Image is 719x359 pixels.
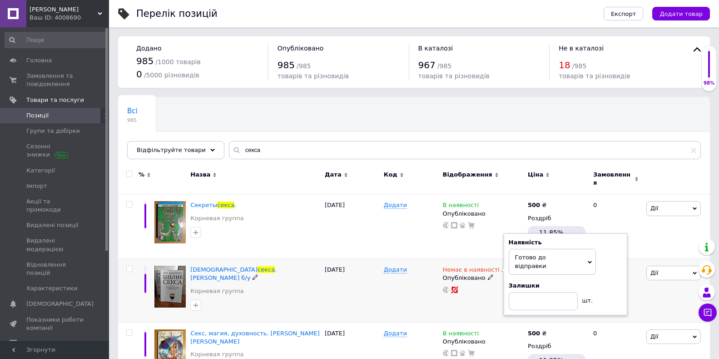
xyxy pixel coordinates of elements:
[30,14,109,22] div: Ваш ID: 4008690
[559,60,570,71] span: 18
[26,197,84,214] span: Акції та промокоди
[26,339,50,348] span: Відгуки
[278,60,295,71] span: 985
[652,7,710,20] button: Додати товар
[229,141,701,159] input: Пошук по назві позиції, артикулу і пошуковим запитам
[418,60,436,71] span: 967
[137,147,206,153] span: Відфільтруйте товари
[322,259,382,323] div: [DATE]
[593,171,632,187] span: Замовлення
[278,72,349,80] span: товарів та різновидів
[154,266,186,308] img: Библия секса. Пол Джоанидис б/у
[611,10,636,17] span: Експорт
[190,330,320,345] a: Секс, магия, духовность. [PERSON_NAME] [PERSON_NAME]
[136,9,218,19] div: Перелік позицій
[443,210,524,218] div: Опубліковано
[136,56,154,66] span: 985
[509,282,622,290] div: Залишки
[26,237,84,253] span: Видалені модерацією
[384,266,407,273] span: Додати
[528,330,540,337] b: 500
[572,62,586,70] span: / 985
[258,266,275,273] span: секса
[190,214,243,222] a: Корневая группа
[528,342,585,350] div: Роздріб
[509,238,622,247] div: Наявність
[702,80,716,86] div: 98%
[26,316,84,332] span: Показники роботи компанії
[604,7,644,20] button: Експорт
[418,72,490,80] span: товарів та різновидів
[139,171,144,179] span: %
[26,284,78,293] span: Характеристики
[190,287,243,295] a: Корневая группа
[217,202,234,208] span: секса
[190,202,217,208] span: Секреты
[384,171,397,179] span: Код
[528,202,540,208] b: 500
[443,338,524,346] div: Опубліковано
[650,333,658,340] span: Дії
[322,194,382,259] div: [DATE]
[26,72,84,88] span: Замовлення та повідомлення
[588,194,644,259] div: 0
[418,45,453,52] span: В каталозі
[234,202,236,208] span: .
[26,96,84,104] span: Товари та послуги
[528,214,585,222] div: Роздріб
[278,45,324,52] span: Опубліковано
[26,127,80,135] span: Групи та добірки
[26,221,79,229] span: Видалені позиції
[297,62,311,70] span: / 985
[528,201,546,209] div: ₴
[136,69,142,80] span: 0
[155,58,200,66] span: / 1000 товарів
[539,229,565,245] span: 11.85%, 59.25 ₴
[26,142,84,159] span: Сезонні знижки
[190,202,236,208] a: Секретысекса.
[384,330,407,337] span: Додати
[26,300,94,308] span: [DEMOGRAPHIC_DATA]
[443,202,479,211] span: В наявності
[528,171,543,179] span: Ціна
[659,10,703,17] span: Додати товар
[699,303,717,322] button: Чат з покупцем
[443,171,492,179] span: Відображення
[127,107,138,115] span: Всі
[384,202,407,209] span: Додати
[26,182,47,190] span: Імпорт
[26,56,52,65] span: Головна
[127,117,138,124] span: 985
[26,261,84,277] span: Відновлення позицій
[443,266,500,276] span: Немає в наявності
[437,62,451,70] span: / 985
[190,266,258,273] span: [DEMOGRAPHIC_DATA]
[190,266,277,281] a: [DEMOGRAPHIC_DATA]секса. [PERSON_NAME] б/у
[30,5,98,14] span: Anna
[190,350,243,359] a: Корневая группа
[136,45,161,52] span: Додано
[325,171,342,179] span: Дата
[5,32,107,48] input: Пошук
[650,205,658,212] span: Дії
[528,329,546,338] div: ₴
[190,171,210,179] span: Назва
[144,71,199,79] span: / 5000 різновидів
[443,330,479,339] span: В наявності
[154,201,186,243] img: Секреты секса.
[26,111,49,120] span: Позиції
[578,292,596,305] div: шт.
[26,167,55,175] span: Категорії
[559,45,604,52] span: Не в каталозі
[650,269,658,276] span: Дії
[559,72,630,80] span: товарів та різновидів
[443,274,524,282] div: Опубліковано
[515,254,546,269] span: Готово до відправки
